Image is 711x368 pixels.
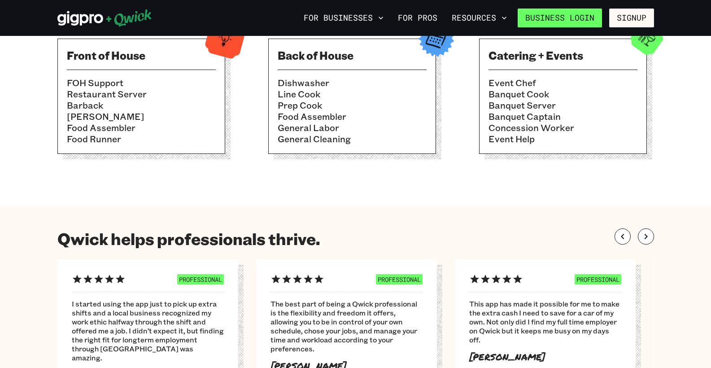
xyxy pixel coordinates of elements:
[67,133,216,145] li: Food Runner
[67,48,216,62] h3: Front of House
[278,48,427,62] h3: Back of House
[278,111,427,122] li: Food Assembler
[489,111,637,122] li: Banquet Captain
[609,9,654,27] button: Signup
[469,299,621,344] span: This app has made it possible for me to make the extra cash I need to save for a car of my own. N...
[278,133,427,145] li: General Cleaning
[489,88,637,100] li: Banquet Cook
[278,77,427,88] li: Dishwasher
[67,122,216,133] li: Food Assembler
[67,100,216,111] li: Barback
[489,133,637,145] li: Event Help
[270,299,423,353] span: The best part of being a Qwick professional is the flexibility and freedom it offers, allowing yo...
[67,77,216,88] li: FOH Support
[300,10,387,26] button: For Businesses
[57,228,320,249] h1: Qwick helps professionals thrive.
[177,274,224,285] span: PROFESSIONAL
[67,111,216,122] li: [PERSON_NAME]
[518,9,602,27] a: Business Login
[575,274,621,285] span: PROFESSIONAL
[469,351,621,363] p: [PERSON_NAME]
[67,88,216,100] li: Restaurant Server
[72,299,224,362] span: I started using the app just to pick up extra shifts and a local business recognized my work ethi...
[489,122,637,133] li: Concession Worker
[489,100,637,111] li: Banquet Server
[278,88,427,100] li: Line Cook
[489,77,637,88] li: Event Chef
[376,274,423,285] span: PROFESSIONAL
[278,100,427,111] li: Prep Cook
[448,10,510,26] button: Resources
[278,122,427,133] li: General Labor
[394,10,441,26] a: For Pros
[489,48,637,62] h3: Catering + Events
